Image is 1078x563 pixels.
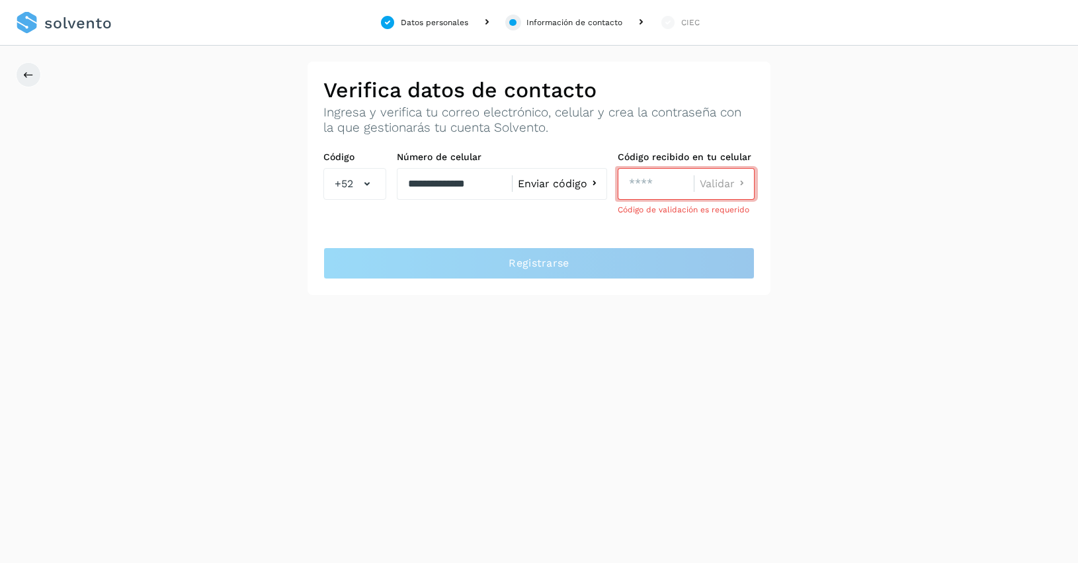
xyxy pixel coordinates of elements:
div: Datos personales [401,17,468,28]
label: Código [323,152,386,163]
label: Código recibido en tu celular [618,152,755,163]
span: Validar [700,179,735,189]
span: Registrarse [509,256,569,271]
button: Registrarse [323,247,755,279]
label: Número de celular [397,152,607,163]
button: Enviar código [518,177,601,191]
p: Ingresa y verifica tu correo electrónico, celular y crea la contraseña con la que gestionarás tu ... [323,105,755,136]
span: Código de validación es requerido [618,205,749,214]
span: +52 [335,176,353,192]
span: Enviar código [518,179,587,189]
div: CIEC [681,17,700,28]
div: Información de contacto [526,17,622,28]
h2: Verifica datos de contacto [323,77,755,103]
button: Validar [700,177,749,191]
